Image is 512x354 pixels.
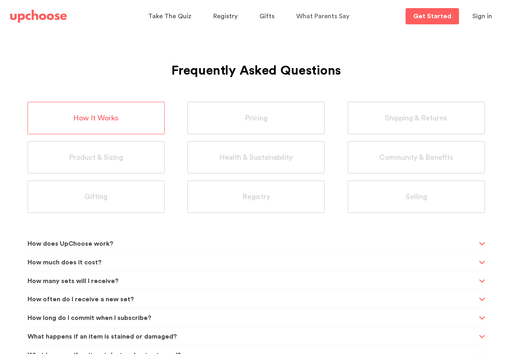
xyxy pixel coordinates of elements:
[219,153,293,162] span: Health & Sustainability
[28,290,477,309] span: How often do I receive a new set?
[413,13,451,19] p: Get Started
[406,8,459,24] a: Get Started
[379,153,453,162] span: Community & Benefits
[28,308,477,328] span: How long do I commit when I subscribe?
[213,9,240,24] a: Registry
[242,192,270,202] span: Registry
[69,153,123,162] span: Product & Sizing
[85,192,107,202] span: Gifting
[148,9,194,24] a: Take The Quiz
[28,234,477,254] span: How does UpChoose work?
[28,253,477,272] span: How much does it cost?
[259,13,274,19] span: Gifts
[10,10,67,23] img: UpChoose
[472,13,492,19] span: Sign in
[28,43,485,81] h1: Frequently Asked Questions
[296,13,349,19] span: What Parents Say
[148,13,191,19] span: Take The Quiz
[10,8,67,25] a: UpChoose
[73,114,119,123] span: How It Works
[245,114,268,123] span: Pricing
[406,192,427,202] span: Selling
[259,9,277,24] a: Gifts
[28,327,477,347] span: What happens if an item is stained or damaged?
[213,13,238,19] span: Registry
[385,114,447,123] span: Shipping & Returns
[462,8,502,24] button: Sign in
[296,9,352,24] a: What Parents Say
[28,271,477,291] span: How many sets will I receive?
